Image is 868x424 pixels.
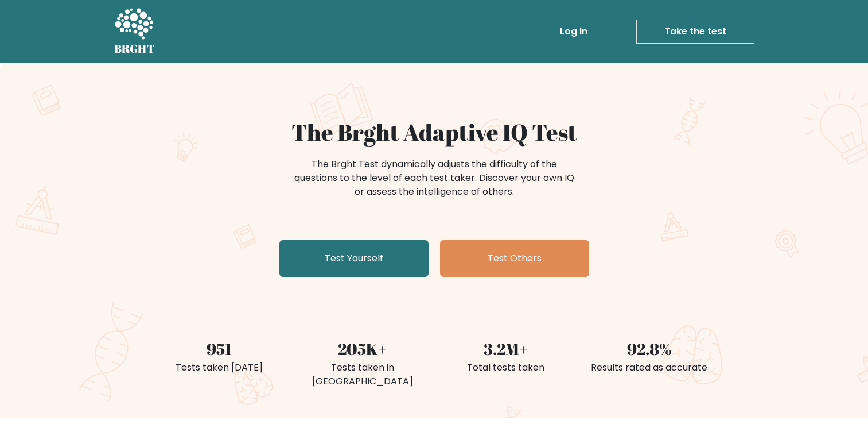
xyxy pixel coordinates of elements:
div: 3.2M+ [441,337,571,361]
div: Total tests taken [441,361,571,375]
a: Test Yourself [279,240,429,277]
h5: BRGHT [114,42,155,56]
div: 205K+ [298,337,427,361]
div: Tests taken [DATE] [154,361,284,375]
a: Log in [555,20,592,43]
div: 951 [154,337,284,361]
h1: The Brght Adaptive IQ Test [154,118,714,146]
div: 92.8% [585,337,714,361]
div: The Brght Test dynamically adjusts the difficulty of the questions to the level of each test take... [291,157,578,199]
a: Take the test [636,20,754,44]
a: Test Others [440,240,589,277]
div: Results rated as accurate [585,361,714,375]
div: Tests taken in [GEOGRAPHIC_DATA] [298,361,427,388]
a: BRGHT [114,5,155,59]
